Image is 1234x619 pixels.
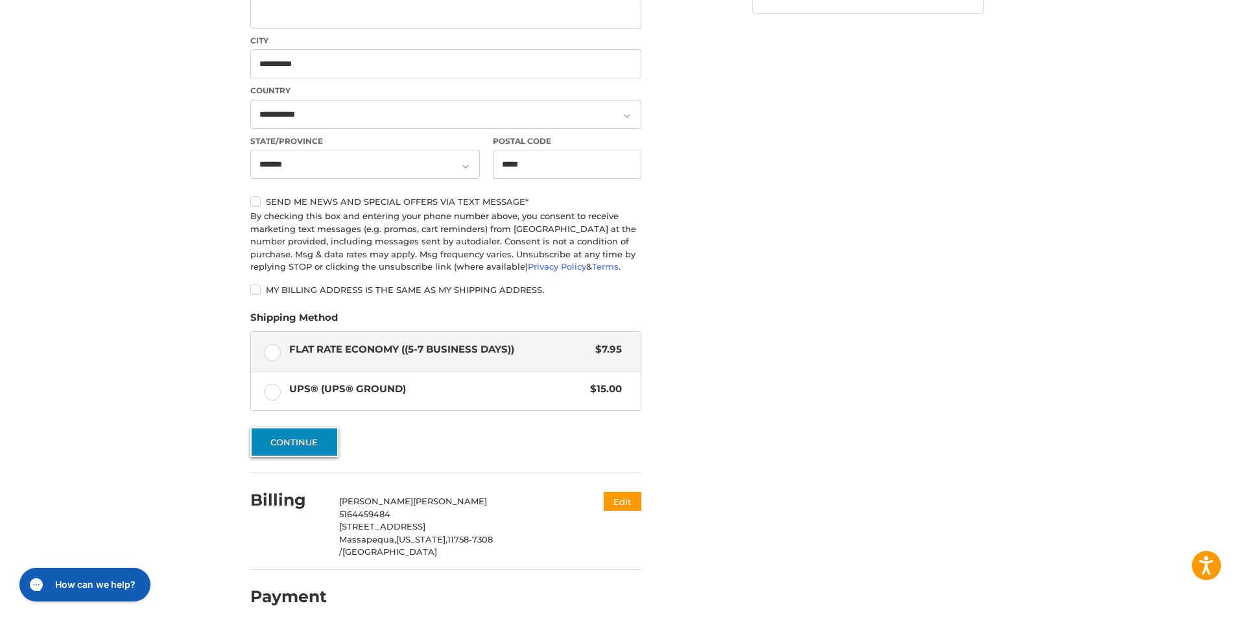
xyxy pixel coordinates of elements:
[584,382,622,397] span: $15.00
[528,261,586,272] a: Privacy Policy
[339,496,413,506] span: [PERSON_NAME]
[250,135,480,147] label: State/Province
[396,534,447,544] span: [US_STATE],
[250,285,641,295] label: My billing address is the same as my shipping address.
[250,490,326,510] h2: Billing
[339,534,396,544] span: Massapequa,
[250,310,338,331] legend: Shipping Method
[413,496,487,506] span: [PERSON_NAME]
[250,427,338,457] button: Continue
[289,342,589,357] span: Flat Rate Economy ((5-7 Business Days))
[250,210,641,274] div: By checking this box and entering your phone number above, you consent to receive marketing text ...
[250,587,327,607] h2: Payment
[289,382,584,397] span: UPS® (UPS® Ground)
[604,492,641,511] button: Edit
[592,261,619,272] a: Terms
[250,85,641,97] label: Country
[339,509,390,519] span: 5164459484
[250,35,641,47] label: City
[339,521,425,531] span: [STREET_ADDRESS]
[342,546,437,557] span: [GEOGRAPHIC_DATA]
[589,342,622,357] span: $7.95
[1127,584,1234,619] iframe: Google Customer Reviews
[13,563,157,606] iframe: Gorgias live chat messenger
[250,196,641,207] label: Send me news and special offers via text message*
[493,135,642,147] label: Postal Code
